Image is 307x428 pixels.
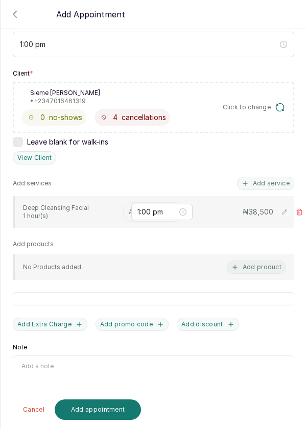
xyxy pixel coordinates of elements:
p: No Products added [23,263,81,271]
input: Select time [137,206,177,218]
span: cancellations [122,112,166,123]
p: Add products [13,240,54,248]
button: Add Extra Charge [13,318,87,331]
button: Add promo code [96,318,169,331]
button: Add service [237,177,294,190]
span: no-shows [49,112,82,123]
label: Client [13,69,33,78]
p: ₦ [243,207,273,217]
span: 4 [113,112,117,123]
p: 1 hour(s) [23,212,115,220]
span: Click to change [223,103,271,111]
span: 0 [40,112,45,123]
span: Leave blank for walk-ins [27,137,108,147]
button: Cancel [17,399,51,420]
p: Add services [13,179,52,187]
p: • +234 7016461319 [30,97,100,105]
p: Add Appointment [56,8,125,20]
button: Click to change [223,102,286,112]
button: Add discount [177,318,239,331]
label: Note [13,343,27,351]
span: 38,500 [249,207,273,216]
p: Deep Cleansing Facial [23,204,115,212]
button: Add appointment [55,399,141,420]
p: Sieme [PERSON_NAME] [30,89,100,97]
button: View Client [13,151,56,164]
button: Add product [227,260,286,274]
